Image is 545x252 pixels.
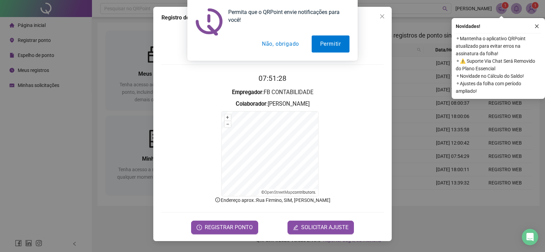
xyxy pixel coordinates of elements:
span: edit [293,225,298,230]
button: REGISTRAR PONTO [191,221,258,234]
li: © contributors. [261,190,316,195]
h3: : [PERSON_NAME] [161,100,384,108]
div: Open Intercom Messenger [522,229,538,245]
time: 07:51:28 [259,74,286,83]
button: Permitir [312,35,349,53]
strong: Empregador [232,89,262,95]
button: + [224,114,231,121]
h3: : FB CONTABILIDADE [161,88,384,97]
span: clock-circle [197,225,202,230]
span: info-circle [215,197,221,203]
img: notification icon [196,8,223,35]
span: REGISTRAR PONTO [205,223,253,232]
button: editSOLICITAR AJUSTE [287,221,354,234]
a: OpenStreetMap [264,190,293,195]
button: Não, obrigado [253,35,308,53]
p: Endereço aprox. : Rua Firmino, SIM, [PERSON_NAME] [161,196,384,204]
span: ⚬ Novidade no Cálculo do Saldo! [456,72,541,80]
span: ⚬ ⚠️ Suporte Via Chat Será Removido do Plano Essencial [456,57,541,72]
span: ⚬ Ajustes da folha com período ampliado! [456,80,541,95]
span: SOLICITAR AJUSTE [301,223,348,232]
strong: Colaborador [236,101,266,107]
div: Permita que o QRPoint envie notificações para você! [223,8,349,24]
button: – [224,121,231,128]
